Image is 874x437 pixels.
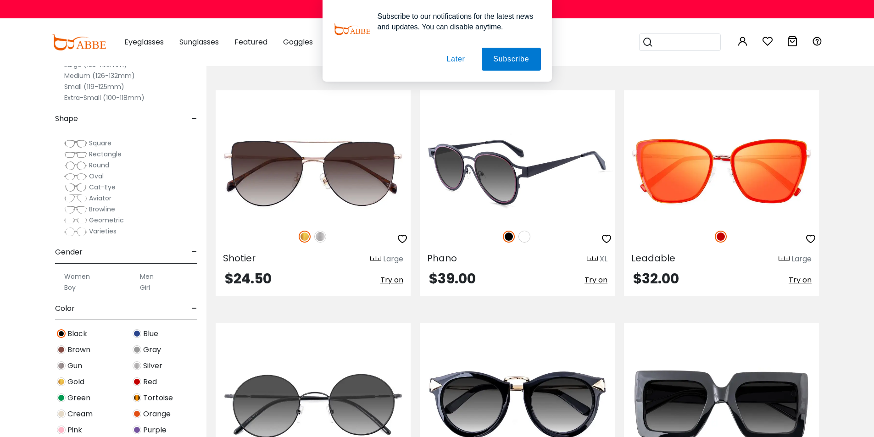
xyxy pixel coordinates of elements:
label: Extra-Small (100-118mm) [64,92,145,103]
img: Round.png [64,161,87,170]
img: Black [503,231,515,243]
label: Women [64,271,90,282]
span: Gun [67,360,82,371]
label: Girl [140,282,150,293]
span: $24.50 [225,269,272,288]
div: Subscribe to our notifications for the latest news and updates. You can disable anytime. [370,11,541,32]
img: Geometric.png [64,216,87,225]
img: Gold Shotier - Metal ,Adjust Nose Pads [216,123,411,221]
span: Gender [55,241,83,263]
span: Red [143,376,157,387]
span: - [191,108,197,130]
span: Gold [67,376,84,387]
img: Orange [133,409,141,418]
img: Gun [57,361,66,370]
button: Try on [789,272,812,288]
span: Color [55,298,75,320]
img: Red [715,231,727,243]
img: Cat-Eye.png [64,183,87,192]
span: Oval [89,171,104,181]
span: Brown [67,344,90,355]
span: Leadable [631,252,675,265]
img: Varieties.png [64,227,87,237]
span: Try on [585,275,607,285]
span: Black [67,328,87,339]
img: size ruler [779,256,790,263]
label: Men [140,271,154,282]
span: Tortoise [143,393,173,404]
span: Cream [67,409,93,420]
button: Subscribe [482,48,540,71]
div: Large [791,254,812,265]
img: Cream [57,409,66,418]
span: Try on [380,275,403,285]
img: Tortoise [133,393,141,402]
img: Purple [133,426,141,434]
span: Purple [143,425,167,436]
span: Phano [427,252,457,265]
img: Rectangle.png [64,150,87,159]
img: Oval.png [64,172,87,181]
span: - [191,241,197,263]
span: Gray [143,344,161,355]
span: Round [89,160,109,170]
span: Silver [143,360,162,371]
span: Browline [89,205,115,214]
span: Rectangle [89,149,122,159]
button: Try on [380,272,403,288]
span: - [191,298,197,320]
img: Black Phano - Metal ,Adjust Nose Pads [420,123,615,221]
img: Red [133,377,141,386]
img: Aviator.png [64,194,87,203]
button: Later [435,48,476,71]
span: Aviator [89,194,111,203]
img: size ruler [587,256,598,263]
img: Green [57,393,66,402]
img: Square.png [64,139,87,148]
img: Silver [314,231,326,243]
span: Shape [55,108,78,130]
img: Silver [133,361,141,370]
label: Small (119-125mm) [64,81,124,92]
span: Cat-Eye [89,183,116,192]
img: size ruler [370,256,381,263]
img: Black [57,329,66,338]
img: Gold [57,377,66,386]
span: Square [89,138,111,148]
img: Gray [133,345,141,354]
span: Varieties [89,227,117,236]
label: Boy [64,282,76,293]
span: $32.00 [633,269,679,288]
span: Shotier [223,252,256,265]
span: Blue [143,328,158,339]
img: notification icon [334,11,370,48]
span: Try on [789,275,812,285]
img: Red Leadable - Metal,TR ,Adjust Nose Pads [624,123,819,221]
img: White [518,231,530,243]
img: Blue [133,329,141,338]
img: Brown [57,345,66,354]
span: Pink [67,425,82,436]
div: Large [383,254,403,265]
span: Orange [143,409,171,420]
img: Pink [57,426,66,434]
span: Geometric [89,216,124,225]
img: Gold [299,231,311,243]
span: Green [67,393,90,404]
div: XL [600,254,607,265]
img: Browline.png [64,205,87,214]
button: Try on [585,272,607,288]
span: $39.00 [429,269,476,288]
